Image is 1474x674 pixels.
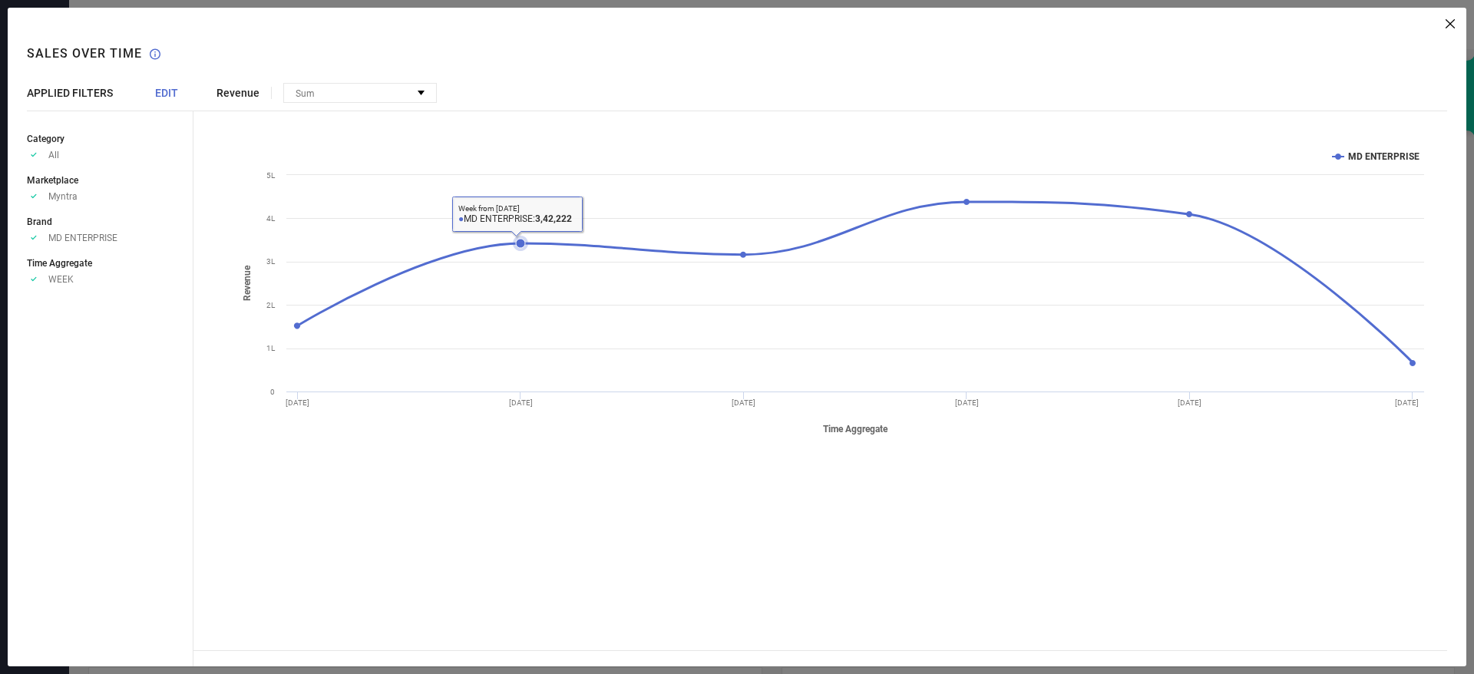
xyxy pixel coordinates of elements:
[48,233,117,243] span: MD ENTERPRISE
[27,46,142,61] h1: Sales over time
[1178,398,1201,407] text: [DATE]
[48,191,78,202] span: Myntra
[266,171,276,180] text: 5L
[48,150,59,160] span: All
[266,301,276,309] text: 2L
[27,175,78,186] span: Marketplace
[823,424,888,434] tspan: Time Aggregate
[27,87,113,99] span: APPLIED FILTERS
[48,274,74,285] span: WEEK
[155,87,178,99] span: EDIT
[216,87,259,99] span: Revenue
[296,88,315,99] span: Sum
[1395,398,1419,407] text: [DATE]
[27,216,52,227] span: Brand
[266,214,276,223] text: 4L
[27,134,64,144] span: Category
[266,344,276,352] text: 1L
[509,398,533,407] text: [DATE]
[955,398,979,407] text: [DATE]
[286,398,309,407] text: [DATE]
[27,258,92,269] span: Time Aggregate
[242,265,253,301] tspan: Revenue
[266,257,276,266] text: 3L
[270,388,275,396] text: 0
[732,398,755,407] text: [DATE]
[1348,151,1419,162] text: MD ENTERPRISE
